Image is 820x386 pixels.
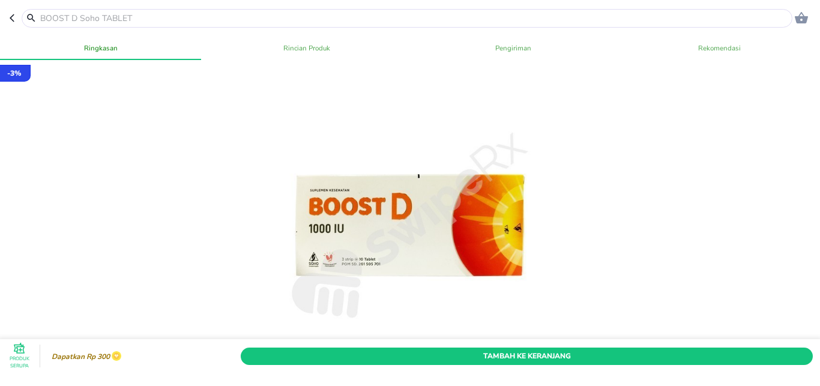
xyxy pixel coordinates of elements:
span: Rekomendasi [624,42,816,54]
p: - 3 % [7,68,21,79]
p: Dapatkan Rp 300 [49,352,110,361]
span: Pengiriman [417,42,609,54]
button: Tambah Ke Keranjang [241,347,813,364]
input: BOOST D Soho TABLET [39,12,789,25]
button: Produk Serupa [7,344,31,368]
p: Produk Serupa [7,355,31,369]
span: Tambah Ke Keranjang [250,349,804,362]
span: Rincian Produk [211,42,403,54]
span: Ringkasan [5,42,197,54]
